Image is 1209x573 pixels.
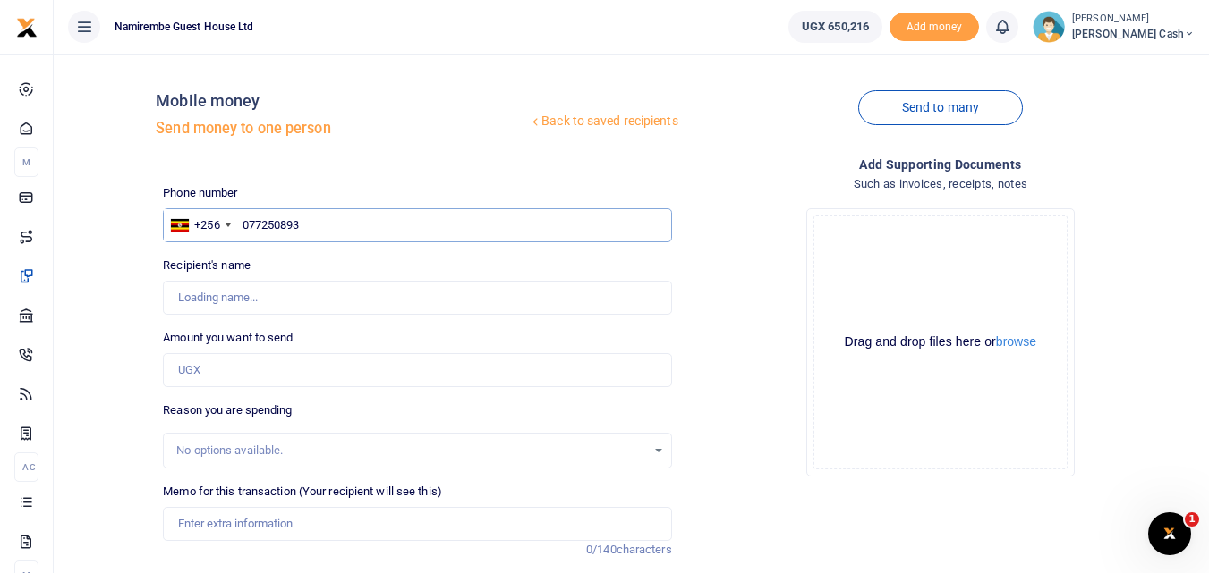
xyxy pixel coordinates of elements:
[528,105,679,138] a: Back to saved recipients
[163,353,671,387] input: UGX
[164,209,235,241] div: Uganda: +256
[176,442,645,459] div: No options available.
[163,184,237,202] label: Phone number
[163,257,251,274] label: Recipient's name
[14,147,38,177] li: M
[1072,12,1195,27] small: [PERSON_NAME]
[16,17,38,38] img: logo-small
[156,120,528,138] h5: Send money to one person
[156,91,528,111] h4: Mobile money
[14,452,38,482] li: Ac
[890,19,979,32] a: Add money
[163,401,292,419] label: Reason you are spending
[996,335,1036,348] button: browse
[163,507,671,541] input: Enter extra information
[1033,11,1065,43] img: profile-user
[788,11,882,43] a: UGX 650,216
[781,11,890,43] li: Wallet ballance
[806,208,1075,476] div: File Uploader
[16,20,38,33] a: logo-small logo-large logo-large
[194,216,219,234] div: +256
[1033,11,1195,43] a: profile-user [PERSON_NAME] [PERSON_NAME] Cash
[890,13,979,42] span: Add money
[686,174,1195,194] h4: Such as invoices, receipts, notes
[1185,512,1199,527] span: 1
[858,90,1023,125] a: Send to many
[686,155,1195,174] h4: Add supporting Documents
[107,19,261,35] span: Namirembe Guest House Ltd
[163,329,293,347] label: Amount you want to send
[1148,512,1191,555] iframe: Intercom live chat
[163,208,671,242] input: Enter phone number
[1072,26,1195,42] span: [PERSON_NAME] Cash
[802,18,869,36] span: UGX 650,216
[617,543,672,556] span: characters
[586,543,617,556] span: 0/140
[163,281,671,315] input: Loading name...
[163,483,442,501] label: Memo for this transaction (Your recipient will see this)
[814,333,1067,350] div: Drag and drop files here or
[890,13,979,42] li: Toup your wallet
